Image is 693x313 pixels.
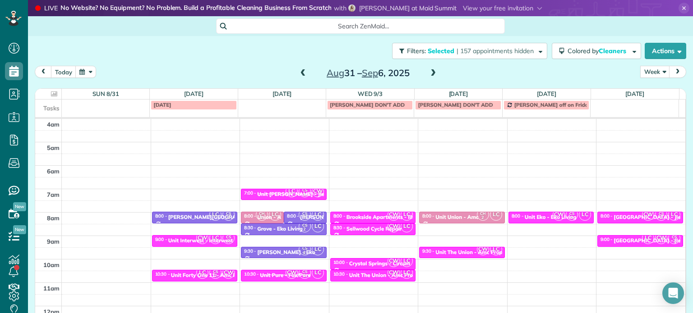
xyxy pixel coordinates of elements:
[273,90,292,97] a: [DATE]
[13,225,26,234] span: New
[286,267,298,279] span: CW
[668,209,680,221] span: LC
[334,4,346,12] span: with
[401,267,413,279] span: LC
[392,43,547,59] button: Filters: Selected | 157 appointments hidden
[269,209,281,221] span: LC
[656,213,667,222] small: 2
[388,209,400,221] span: CW
[401,220,413,232] span: LC
[47,144,60,151] span: 5am
[330,101,405,108] span: [PERSON_NAME] DON'T ADD
[184,90,203,97] a: [DATE]
[435,214,478,220] div: Unit Union - Amc
[669,66,686,78] button: next
[209,209,222,221] span: LC
[223,237,234,245] small: 2
[388,267,400,279] span: CW
[256,213,268,222] small: 2
[299,213,310,222] small: 2
[490,209,502,221] span: LC
[537,90,556,97] a: [DATE]
[662,282,684,304] div: Open Intercom Messenger
[299,249,310,257] small: 2
[171,272,290,278] div: Unit Forty One 11 - Amc Property Management
[47,238,60,245] span: 9am
[209,232,222,244] span: LC
[47,214,60,222] span: 8am
[435,249,513,255] div: Unit The Union - Amc Property
[299,272,310,280] small: 2
[168,214,284,220] div: [PERSON_NAME][GEOGRAPHIC_DATA] - TMG
[346,226,402,232] div: Sellwood Cycle Repair
[449,90,468,97] a: [DATE]
[223,213,234,222] small: 2
[566,213,577,222] small: 2
[579,209,591,221] span: LC
[388,220,400,232] span: CW
[358,90,383,97] a: Wed 9/3
[222,267,235,279] span: CW
[359,4,457,12] span: [PERSON_NAME] at Maid Summit
[640,66,670,78] button: Week
[13,202,26,211] span: New
[568,47,629,55] span: Colored by
[490,243,502,255] span: LC
[514,101,594,108] span: [PERSON_NAME] off on Fridays
[552,43,641,59] button: Colored byCleaners
[257,249,315,255] div: [PERSON_NAME] - Eko
[645,43,686,59] button: Actions
[312,68,425,78] h2: 31 – 6, 2025
[477,213,489,222] small: 2
[599,47,628,55] span: Cleaners
[401,255,413,267] span: LC
[312,185,324,197] span: CW
[327,67,344,78] span: Aug
[362,67,378,78] span: Sep
[614,214,681,220] div: [GEOGRAPHIC_DATA] - Jle
[260,272,310,278] div: Unit Pure - Fox/Pure
[346,214,423,220] div: Brookside Apartments - illume
[51,66,76,78] button: today
[168,237,260,244] div: Unit Interwest - Interwest Properties
[153,101,171,108] span: [DATE]
[642,232,654,244] span: LC
[43,285,60,292] span: 11am
[525,214,577,220] div: Unit Eko - Eko Living
[388,43,547,59] a: Filters: Selected | 157 appointments hidden
[407,47,426,55] span: Filters:
[210,272,221,280] small: 2
[299,191,310,199] small: 2
[457,47,534,55] span: | 157 appointments hidden
[286,185,298,197] span: LC
[349,260,411,267] div: Crystal Springs - Circum
[312,243,324,255] span: LC
[92,90,119,97] a: Sun 8/31
[299,225,310,234] small: 2
[477,243,489,255] span: CW
[428,47,455,55] span: Selected
[257,226,303,232] div: Grove - Eko Living
[196,232,208,244] span: CW
[348,5,356,12] img: simone-angell-d38d6165cf4f7464adf970cda7dda6472030ce6dc023127a85eb99c98c93496e.jpg
[625,90,645,97] a: [DATE]
[312,220,324,232] span: LC
[312,267,324,279] span: LC
[655,232,667,244] span: CW
[553,209,565,221] span: CW
[47,121,60,128] span: 4am
[312,209,324,221] span: LC
[60,4,332,13] strong: No Website? No Equipment? No Problem. Build a Profitable Cleaning Business From Scratch
[642,209,654,221] span: CW
[257,191,324,197] div: Unit [PERSON_NAME] - Jle
[388,255,400,267] span: CW
[401,209,413,221] span: LC
[614,237,681,244] div: [GEOGRAPHIC_DATA] - Jle
[349,272,426,278] div: Unit The Union - Amc Property
[35,66,52,78] button: prev
[418,101,493,108] span: [PERSON_NAME] DON'T ADD
[43,261,60,268] span: 10am
[47,168,60,175] span: 6am
[196,267,208,279] span: LC
[47,191,60,198] span: 7am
